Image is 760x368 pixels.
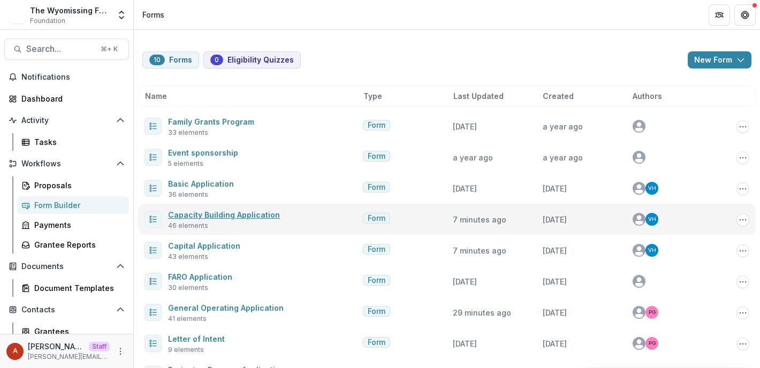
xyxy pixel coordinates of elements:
[21,159,112,168] span: Workflows
[168,148,238,157] a: Event sponsorship
[168,159,203,168] span: 5 elements
[368,152,385,161] span: Form
[4,112,129,129] button: Open Activity
[648,248,656,253] div: Valeri Harteg
[30,5,110,16] div: The Wyomissing Foundation
[633,90,662,102] span: Authors
[633,244,645,257] svg: avatar
[633,120,645,133] svg: avatar
[114,345,127,358] button: More
[168,303,284,312] a: General Operating Application
[21,73,125,82] span: Notifications
[89,342,110,351] p: Staff
[736,275,749,288] button: Options
[368,245,385,254] span: Form
[9,6,26,24] img: The Wyomissing Foundation
[114,4,129,26] button: Open entity switcher
[168,252,208,262] span: 43 elements
[368,214,385,223] span: Form
[633,275,645,288] svg: avatar
[34,326,120,337] div: Grantees
[453,308,511,317] span: 29 minutes ago
[363,90,382,102] span: Type
[543,308,567,317] span: [DATE]
[453,184,477,193] span: [DATE]
[648,186,656,191] div: Valeri Harteg
[736,338,749,350] button: Options
[98,43,120,55] div: ⌘ + K
[543,90,574,102] span: Created
[138,7,169,22] nav: breadcrumb
[736,213,749,226] button: Options
[168,117,254,126] a: Family Grants Program
[709,4,730,26] button: Partners
[736,244,749,257] button: Options
[28,352,110,362] p: [PERSON_NAME][EMAIL_ADDRESS][DOMAIN_NAME]
[543,122,583,131] span: a year ago
[649,341,656,346] div: Pat Giles
[168,314,207,324] span: 41 elements
[34,180,120,191] div: Proposals
[453,153,493,162] span: a year ago
[203,51,301,68] button: Eligibility Quizzes
[736,120,749,133] button: Options
[17,133,129,151] a: Tasks
[4,258,129,275] button: Open Documents
[168,221,208,231] span: 46 elements
[453,277,477,286] span: [DATE]
[168,179,234,188] a: Basic Application
[543,339,567,348] span: [DATE]
[543,153,583,162] span: a year ago
[543,215,567,224] span: [DATE]
[633,337,645,350] svg: avatar
[736,182,749,195] button: Options
[649,310,656,315] div: Pat Giles
[633,306,645,319] svg: avatar
[453,215,506,224] span: 7 minutes ago
[648,217,656,222] div: Valeri Harteg
[21,116,112,125] span: Activity
[142,51,199,68] button: Forms
[168,334,225,343] a: Letter of Intent
[17,196,129,214] a: Form Builder
[34,282,120,294] div: Document Templates
[4,155,129,172] button: Open Workflows
[34,136,120,148] div: Tasks
[736,306,749,319] button: Options
[4,39,129,60] button: Search...
[633,182,645,195] svg: avatar
[633,151,645,164] svg: avatar
[21,305,112,315] span: Contacts
[543,277,567,286] span: [DATE]
[21,93,120,104] div: Dashboard
[168,283,208,293] span: 30 elements
[17,216,129,234] a: Payments
[13,348,18,355] div: Anna
[17,279,129,297] a: Document Templates
[21,262,112,271] span: Documents
[168,128,208,137] span: 33 elements
[543,246,567,255] span: [DATE]
[688,51,751,68] button: New Form
[17,323,129,340] a: Grantees
[154,56,161,64] span: 10
[368,121,385,130] span: Form
[142,9,164,20] div: Forms
[145,90,167,102] span: Name
[736,151,749,164] button: Options
[17,236,129,254] a: Grantee Reports
[17,177,129,194] a: Proposals
[26,44,94,54] span: Search...
[543,184,567,193] span: [DATE]
[4,301,129,318] button: Open Contacts
[453,122,477,131] span: [DATE]
[168,190,208,200] span: 36 elements
[368,183,385,192] span: Form
[368,276,385,285] span: Form
[34,200,120,211] div: Form Builder
[34,239,120,250] div: Grantee Reports
[168,241,240,250] a: Capital Application
[168,210,280,219] a: Capacity Building Application
[28,341,85,352] p: [PERSON_NAME]
[368,307,385,316] span: Form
